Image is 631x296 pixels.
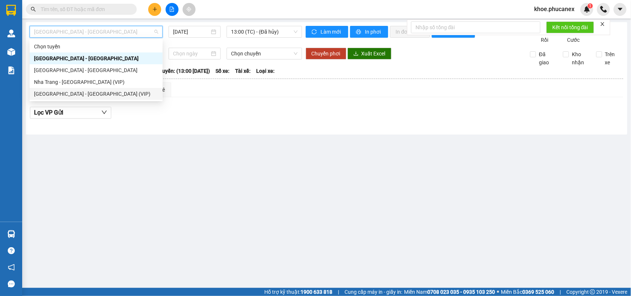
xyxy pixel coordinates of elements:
[30,107,111,119] button: Lọc VP Gửi
[590,289,595,295] span: copyright
[30,76,163,88] div: Nha Trang - Sài Gòn (VIP)
[8,247,15,254] span: question-circle
[148,3,161,16] button: plus
[522,289,554,295] strong: 0369 525 060
[186,7,191,12] span: aim
[152,7,157,12] span: plus
[30,52,163,64] div: Nha Trang - Sài Gòn
[256,67,275,75] span: Loại xe:
[34,66,158,74] div: [GEOGRAPHIC_DATA] - [GEOGRAPHIC_DATA]
[321,28,342,36] span: Làm mới
[30,64,163,76] div: Sài Gòn - Nha Trang
[617,6,624,13] span: caret-down
[156,67,210,75] span: Chuyến: (13:00 [DATE])
[7,48,15,56] img: warehouse-icon
[166,3,179,16] button: file-add
[347,48,391,59] button: downloadXuất Excel
[34,42,158,51] div: Chọn tuyến
[569,50,590,67] span: Kho nhận
[501,288,554,296] span: Miền Bắc
[306,48,346,59] button: Chuyển phơi
[173,28,210,36] input: 11/09/2025
[231,48,297,59] span: Chọn chuyến
[34,90,158,98] div: [GEOGRAPHIC_DATA] - [GEOGRAPHIC_DATA] (VIP)
[365,28,382,36] span: In phơi
[589,3,591,8] span: 1
[34,108,63,117] span: Lọc VP Gửi
[101,109,107,115] span: down
[30,88,163,100] div: Sài Gòn - Nha Trang (VIP)
[34,54,158,62] div: [GEOGRAPHIC_DATA] - [GEOGRAPHIC_DATA]
[600,21,605,27] span: close
[173,50,210,58] input: Chọn ngày
[404,288,495,296] span: Miền Nam
[6,5,16,16] img: logo-vxr
[169,7,174,12] span: file-add
[345,288,402,296] span: Cung cấp máy in - giấy in:
[216,67,230,75] span: Số xe:
[34,78,158,86] div: Nha Trang - [GEOGRAPHIC_DATA] (VIP)
[7,67,15,74] img: solution-icon
[584,6,590,13] img: icon-new-feature
[602,50,624,67] span: Trên xe
[31,7,36,12] span: search
[235,67,251,75] span: Tài xế:
[600,6,607,13] img: phone-icon
[264,288,332,296] span: Hỗ trợ kỹ thuật:
[546,21,594,33] button: Kết nối tổng đài
[312,29,318,35] span: sync
[427,289,495,295] strong: 0708 023 035 - 0935 103 250
[338,288,339,296] span: |
[528,4,580,14] span: khoe.phucanex
[41,5,128,13] input: Tìm tên, số ĐT hoặc mã đơn
[7,30,15,37] img: warehouse-icon
[552,23,588,31] span: Kết nối tổng đài
[350,26,388,38] button: printerIn phơi
[536,50,557,67] span: Đã giao
[306,26,348,38] button: syncLàm mới
[301,289,332,295] strong: 1900 633 818
[614,3,627,16] button: caret-down
[411,21,540,33] input: Nhập số tổng đài
[8,264,15,271] span: notification
[8,280,15,288] span: message
[356,29,362,35] span: printer
[560,288,561,296] span: |
[183,3,196,16] button: aim
[588,3,593,8] sup: 1
[390,26,430,38] button: In đơn chọn
[497,290,499,293] span: ⚪️
[7,230,15,238] img: warehouse-icon
[30,41,163,52] div: Chọn tuyến
[231,26,297,37] span: 13:00 (TC) - (Đã hủy)
[34,26,158,37] span: Nha Trang - Sài Gòn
